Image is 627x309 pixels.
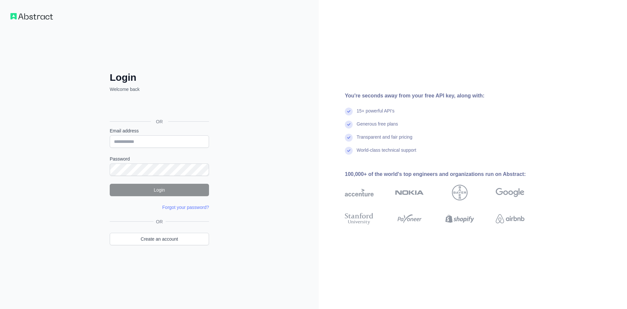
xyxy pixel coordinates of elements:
[110,184,209,196] button: Login
[110,128,209,134] label: Email address
[345,170,545,178] div: 100,000+ of the world's top engineers and organizations run on Abstract:
[345,121,353,129] img: check mark
[162,205,209,210] a: Forgot your password?
[106,100,211,114] iframe: Botão "Fazer login com o Google"
[357,121,398,134] div: Generous free plans
[110,86,209,93] p: Welcome back
[153,218,166,225] span: OR
[10,13,53,20] img: Workflow
[110,233,209,245] a: Create an account
[345,134,353,142] img: check mark
[452,185,468,200] img: bayer
[345,92,545,100] div: You're seconds away from your free API key, along with:
[151,118,168,125] span: OR
[110,156,209,162] label: Password
[395,212,424,226] img: payoneer
[357,134,412,147] div: Transparent and fair pricing
[357,147,416,160] div: World-class technical support
[395,185,424,200] img: nokia
[345,147,353,155] img: check mark
[445,212,474,226] img: shopify
[345,108,353,115] img: check mark
[496,212,524,226] img: airbnb
[357,108,394,121] div: 15+ powerful API's
[345,212,374,226] img: stanford university
[345,185,374,200] img: accenture
[110,72,209,83] h2: Login
[496,185,524,200] img: google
